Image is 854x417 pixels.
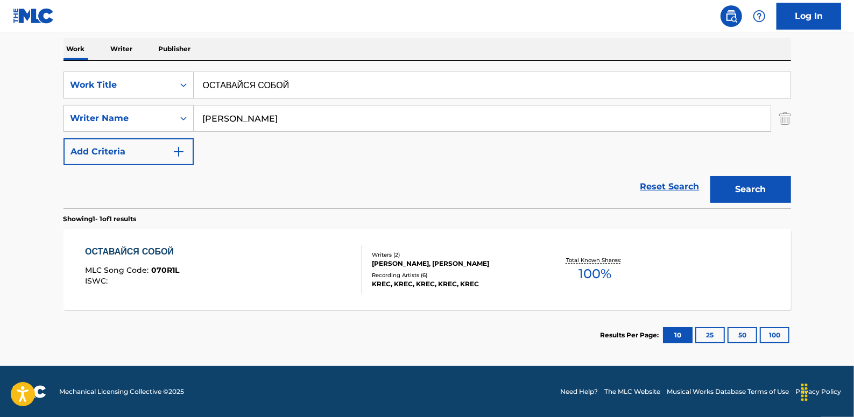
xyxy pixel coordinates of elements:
[85,245,179,258] div: ОСТАВАЙСЯ СОБОЙ
[601,330,662,340] p: Results Per Page:
[796,376,813,408] div: Drag
[760,327,789,343] button: 100
[578,264,611,284] span: 100 %
[604,387,660,397] a: The MLC Website
[63,72,791,208] form: Search Form
[695,327,725,343] button: 25
[663,327,693,343] button: 10
[13,385,46,398] img: logo
[560,387,598,397] a: Need Help?
[156,38,194,60] p: Publisher
[667,387,789,397] a: Musical Works Database Terms of Use
[172,145,185,158] img: 9d2ae6d4665cec9f34b9.svg
[372,259,534,268] div: [PERSON_NAME], [PERSON_NAME]
[13,8,54,24] img: MLC Logo
[749,5,770,27] div: Help
[63,214,137,224] p: Showing 1 - 1 of 1 results
[70,79,167,91] div: Work Title
[85,265,151,275] span: MLC Song Code :
[372,251,534,259] div: Writers ( 2 )
[725,10,738,23] img: search
[779,105,791,132] img: Delete Criterion
[372,271,534,279] div: Recording Artists ( 6 )
[728,327,757,343] button: 50
[63,229,791,310] a: ОСТАВАЙСЯ СОБОЙMLC Song Code:070R1LISWC:Writers (2)[PERSON_NAME], [PERSON_NAME]Recording Artists ...
[777,3,841,30] a: Log In
[70,112,167,125] div: Writer Name
[63,138,194,165] button: Add Criteria
[710,176,791,203] button: Search
[59,387,184,397] span: Mechanical Licensing Collective © 2025
[753,10,766,23] img: help
[63,38,88,60] p: Work
[108,38,136,60] p: Writer
[566,256,624,264] p: Total Known Shares:
[721,5,742,27] a: Public Search
[800,365,854,417] iframe: Chat Widget
[85,276,110,286] span: ISWC :
[372,279,534,289] div: KREC, KREC, KREC, KREC, KREC
[635,175,705,199] a: Reset Search
[151,265,179,275] span: 070R1L
[795,387,841,397] a: Privacy Policy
